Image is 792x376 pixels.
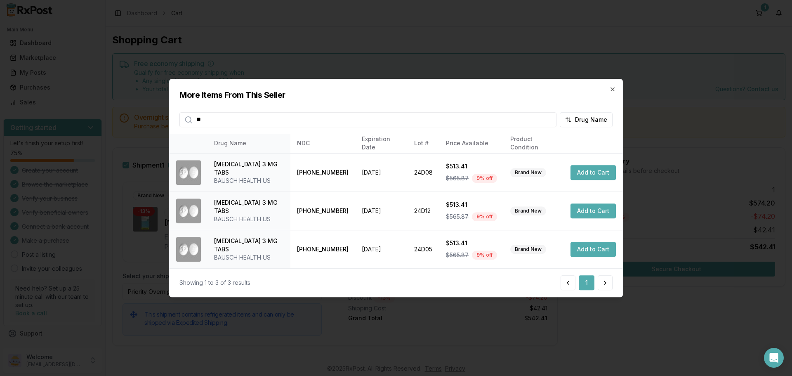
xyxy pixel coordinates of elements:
[510,206,546,215] div: Brand New
[176,160,201,185] img: Trulance 3 MG TABS
[504,134,564,154] th: Product Condition
[472,212,497,221] div: 9 % off
[214,199,284,215] div: [MEDICAL_DATA] 3 MG TABS
[408,154,439,192] td: 24D08
[570,203,616,218] button: Add to Cart
[446,174,469,182] span: $565.87
[290,230,355,269] td: [PHONE_NUMBER]
[408,230,439,269] td: 24D05
[439,134,504,154] th: Price Available
[176,237,201,262] img: Trulance 3 MG TABS
[472,174,497,183] div: 9 % off
[290,134,355,154] th: NDC
[214,177,284,185] div: BAUSCH HEALTH US
[510,245,546,254] div: Brand New
[214,160,284,177] div: [MEDICAL_DATA] 3 MG TABS
[446,201,497,209] div: $513.41
[214,237,284,253] div: [MEDICAL_DATA] 3 MG TABS
[560,112,613,127] button: Drug Name
[570,165,616,180] button: Add to Cart
[214,215,284,223] div: BAUSCH HEALTH US
[570,242,616,257] button: Add to Cart
[579,275,594,290] button: 1
[207,134,290,154] th: Drug Name
[472,251,497,260] div: 9 % off
[446,213,469,221] span: $565.87
[355,192,408,230] td: [DATE]
[408,192,439,230] td: 24D12
[355,230,408,269] td: [DATE]
[290,154,355,192] td: [PHONE_NUMBER]
[446,239,497,247] div: $513.41
[179,279,250,287] div: Showing 1 to 3 of 3 results
[355,134,408,154] th: Expiration Date
[446,162,497,170] div: $513.41
[179,89,613,101] h2: More Items From This Seller
[176,199,201,223] img: Trulance 3 MG TABS
[214,253,284,262] div: BAUSCH HEALTH US
[510,168,546,177] div: Brand New
[446,251,469,259] span: $565.87
[408,134,439,154] th: Lot #
[290,192,355,230] td: [PHONE_NUMBER]
[575,116,607,124] span: Drug Name
[355,154,408,192] td: [DATE]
